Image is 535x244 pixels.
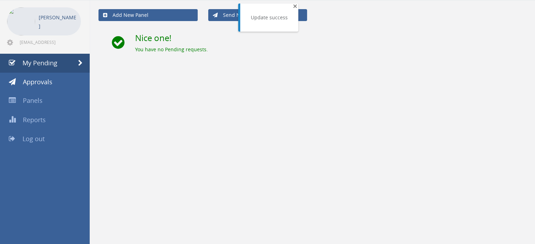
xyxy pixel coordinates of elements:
[293,1,297,11] span: ×
[208,9,307,21] a: Send New Approval
[23,96,43,105] span: Panels
[23,78,52,86] span: Approvals
[23,134,45,143] span: Log out
[135,46,526,53] div: You have no Pending requests.
[23,116,46,124] span: Reports
[39,13,77,31] p: [PERSON_NAME]
[135,33,526,42] h2: Nice one!
[98,9,198,21] a: Add New Panel
[23,59,57,67] span: My Pending
[20,39,79,45] span: [EMAIL_ADDRESS][PERSON_NAME][DOMAIN_NAME]
[251,14,288,21] div: Update success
